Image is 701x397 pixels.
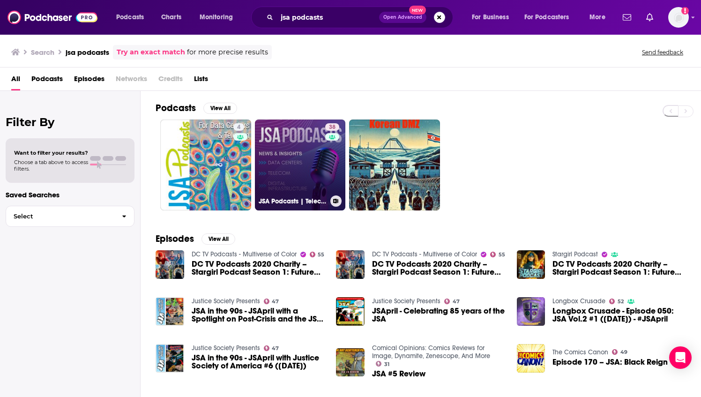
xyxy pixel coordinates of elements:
[453,300,460,304] span: 47
[74,71,104,90] a: Episodes
[552,307,686,323] a: Longbox Crusade - Episode 050: JSA Vol.2 #1 (November 2024) - #JSApril
[7,8,97,26] img: Podchaser - Follow, Share and Rate Podcasts
[192,344,260,352] a: Justice Society Presents
[264,345,279,351] a: 47
[372,260,506,276] a: DC TV Podcasts 2020 Charity – Stargirl Podcast Season 1: Future JSA Members We’d Like to See
[618,300,624,304] span: 52
[318,253,324,257] span: 55
[310,252,325,257] a: 55
[14,159,88,172] span: Choose a tab above to access filters.
[160,120,251,210] a: 4
[192,307,325,323] a: JSA in the 90s - JSApril with a Spotlight on Post-Crisis and the JSA inspiring the JLA
[472,11,509,24] span: For Business
[552,260,686,276] a: DC TV Podcasts 2020 Charity – Stargirl Podcast Season 1: Future JSA Members We'd Like to See
[272,346,279,351] span: 47
[31,48,54,57] h3: Search
[444,299,460,304] a: 47
[200,11,233,24] span: Monitoring
[372,370,425,378] a: JSA #5 Review
[372,307,506,323] a: JSApril - Celebrating 85 years of the JSA
[201,233,235,245] button: View All
[6,206,134,227] button: Select
[194,71,208,90] a: Lists
[6,190,134,199] p: Saved Searches
[161,11,181,24] span: Charts
[609,299,624,304] a: 52
[465,10,521,25] button: open menu
[260,7,462,28] div: Search podcasts, credits, & more...
[668,7,689,28] span: Logged in as WE_Broadcast
[325,123,339,131] a: 38
[193,10,245,25] button: open menu
[156,233,194,245] h2: Episodes
[277,10,379,25] input: Search podcasts, credits, & more...
[372,297,440,305] a: Justice Society Presents
[524,11,569,24] span: For Podcasters
[639,48,686,56] button: Send feedback
[116,11,144,24] span: Podcasts
[110,10,156,25] button: open menu
[619,9,635,25] a: Show notifications dropdown
[517,297,545,326] img: Longbox Crusade - Episode 050: JSA Vol.2 #1 (November 2024) - #JSApril
[233,123,244,131] a: 4
[583,10,617,25] button: open menu
[192,354,325,370] span: JSA in the 90s - JSApril with Justice Society of America #6 ([DATE])
[156,250,184,279] img: DC TV Podcasts 2020 Charity – Stargirl Podcast Season 1: Future JSA Members We’d Like to See
[156,344,184,373] img: JSA in the 90s - JSApril with Justice Society of America #6 (Jan 1993)
[409,6,426,15] span: New
[329,123,336,132] span: 38
[14,150,88,156] span: Want to filter your results?
[668,7,689,28] button: Show profile menu
[255,120,346,210] a: 38JSA Podcasts | Telecom, Digital Infrastructure and Data Center News, Insights + More
[259,197,327,205] h3: JSA Podcasts | Telecom, Digital Infrastructure and Data Center News, Insights + More
[31,71,63,90] a: Podcasts
[620,350,627,354] span: 49
[612,349,627,355] a: 49
[642,9,657,25] a: Show notifications dropdown
[272,300,279,304] span: 47
[499,253,505,257] span: 55
[372,250,477,258] a: DC TV Podcasts - Multiverse of Color
[552,307,686,323] span: Longbox Crusade - Episode 050: JSA Vol.2 #1 ([DATE]) - #JSApril
[376,361,389,367] a: 31
[379,12,426,23] button: Open AdvancedNew
[336,250,365,279] img: DC TV Podcasts 2020 Charity – Stargirl Podcast Season 1: Future JSA Members We’d Like to See
[372,344,490,360] a: Comical Opinions: Comics Reviews for Image, Dynamite, Zenescope, And More
[117,47,185,58] a: Try an exact match
[552,250,598,258] a: Stargirl Podcast
[187,47,268,58] span: for more precise results
[681,7,689,15] svg: Add a profile image
[156,102,237,114] a: PodcastsView All
[116,71,147,90] span: Networks
[552,348,608,356] a: The Comics Canon
[383,15,422,20] span: Open Advanced
[336,297,365,326] img: JSApril - Celebrating 85 years of the JSA
[192,354,325,370] a: JSA in the 90s - JSApril with Justice Society of America #6 (Jan 1993)
[203,103,237,114] button: View All
[517,344,545,373] img: Episode 170 – JSA: Black Reign
[156,102,196,114] h2: Podcasts
[192,297,260,305] a: Justice Society Presents
[192,260,325,276] a: DC TV Podcasts 2020 Charity – Stargirl Podcast Season 1: Future JSA Members We’d Like to See
[589,11,605,24] span: More
[264,299,279,304] a: 47
[336,348,365,377] img: JSA #5 Review
[6,213,114,219] span: Select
